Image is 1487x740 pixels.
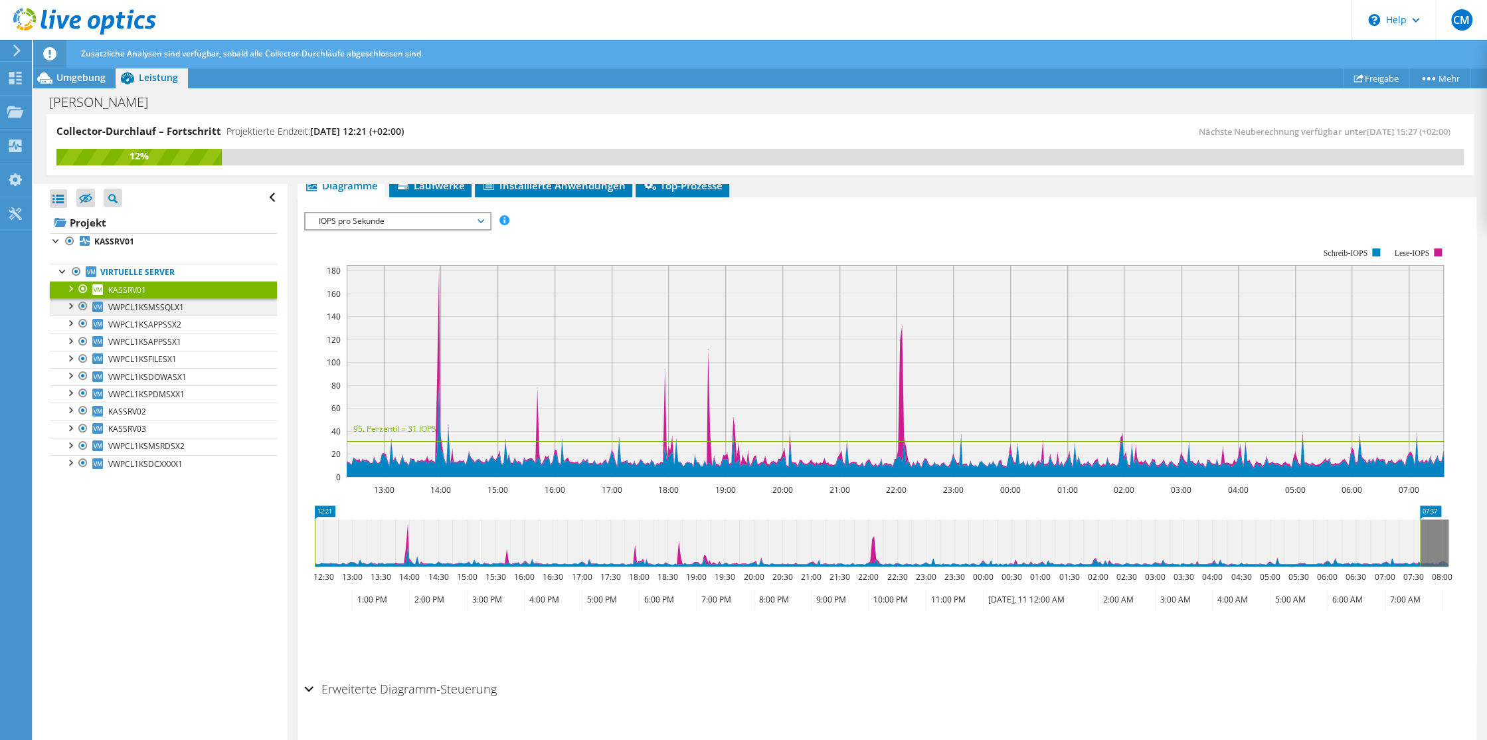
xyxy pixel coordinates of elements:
[830,484,850,496] text: 21:00
[336,472,341,483] text: 0
[50,351,277,368] a: VWPCL1KSFILESX1
[353,423,436,434] text: 95. Perzentil = 31 IOPS
[830,571,850,583] text: 21:30
[304,179,378,192] span: Diagramme
[313,571,334,583] text: 12:30
[686,571,707,583] text: 19:00
[312,213,483,229] span: IOPS pro Sekunde
[399,571,420,583] text: 14:00
[1403,571,1424,583] text: 07:30
[108,302,184,313] span: VWPCL1KSMSSQLX1
[973,571,994,583] text: 00:00
[81,48,423,59] span: Zusätzliche Analysen sind verfügbar, sobald alle Collector-Durchläufe abgeschlossen sind.
[327,357,341,368] text: 100
[50,403,277,420] a: KASSRV02
[50,316,277,333] a: VWPCL1KSAPPSSX2
[108,423,146,434] span: KASSRV03
[108,389,185,400] span: VWPCL1KSPDMSXX1
[1317,571,1338,583] text: 06:00
[310,125,404,138] span: [DATE] 12:21 (+02:00)
[629,571,650,583] text: 18:00
[1116,571,1137,583] text: 02:30
[50,385,277,403] a: VWPCL1KSPDMSXX1
[1367,126,1450,138] span: [DATE] 15:27 (+02:00)
[887,571,908,583] text: 22:30
[772,484,793,496] text: 20:00
[916,571,936,583] text: 23:00
[1346,571,1366,583] text: 06:30
[50,212,277,233] a: Projekt
[545,484,565,496] text: 16:00
[327,334,341,345] text: 120
[1285,484,1306,496] text: 05:00
[487,484,508,496] text: 15:00
[1114,484,1134,496] text: 02:00
[327,265,341,276] text: 180
[50,438,277,455] a: VWPCL1KSMSRDSX2
[331,426,341,437] text: 40
[56,149,222,163] div: 12%
[1451,9,1472,31] span: CM
[1409,68,1470,88] a: Mehr
[108,371,187,383] span: VWPCL1KSDOWASX1
[858,571,879,583] text: 22:00
[108,353,177,365] span: VWPCL1KSFILESX1
[331,380,341,391] text: 80
[1375,571,1395,583] text: 07:00
[1030,571,1051,583] text: 01:00
[744,571,764,583] text: 20:00
[514,571,535,583] text: 16:00
[371,571,391,583] text: 13:30
[1057,484,1078,496] text: 01:00
[944,571,965,583] text: 23:30
[1231,571,1252,583] text: 04:30
[1228,484,1249,496] text: 04:00
[801,571,822,583] text: 21:00
[658,484,679,496] text: 18:00
[50,264,277,281] a: Virtuelle Server
[642,179,723,192] span: Top-Prozesse
[602,484,622,496] text: 17:00
[1171,484,1191,496] text: 03:00
[1202,571,1223,583] text: 04:00
[327,311,341,322] text: 140
[56,71,106,84] span: Umgebung
[1288,571,1309,583] text: 05:30
[331,448,341,460] text: 20
[1394,248,1429,258] text: Lese-IOPS
[657,571,678,583] text: 18:30
[715,484,736,496] text: 19:00
[600,571,621,583] text: 17:30
[1399,484,1419,496] text: 07:00
[396,179,465,192] span: Laufwerke
[108,406,146,417] span: KASSRV02
[1260,571,1280,583] text: 05:00
[374,484,394,496] text: 13:00
[327,288,341,300] text: 160
[1088,571,1108,583] text: 02:00
[1000,484,1021,496] text: 00:00
[1432,571,1452,583] text: 08:00
[342,571,363,583] text: 13:00
[943,484,964,496] text: 23:00
[50,281,277,298] a: KASSRV01
[428,571,449,583] text: 14:30
[886,484,907,496] text: 22:00
[139,71,178,84] span: Leistung
[715,571,735,583] text: 19:30
[572,571,592,583] text: 17:00
[481,179,626,192] span: Installierte Anwendungen
[1343,68,1409,88] a: Freigabe
[1059,571,1080,583] text: 01:30
[543,571,563,583] text: 16:30
[50,333,277,351] a: VWPCL1KSAPPSSX1
[50,455,277,472] a: VWPCL1KSDCXXXX1
[43,95,169,110] h1: [PERSON_NAME]
[50,298,277,316] a: VWPCL1KSMSSQLX1
[108,440,185,452] span: VWPCL1KSMSRDSX2
[50,233,277,250] a: KASSRV01
[304,676,497,702] h2: Erweiterte Diagramm-Steuerung
[485,571,506,583] text: 15:30
[226,124,404,139] h4: Projektierte Endzeit:
[108,336,181,347] span: VWPCL1KSAPPSSX1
